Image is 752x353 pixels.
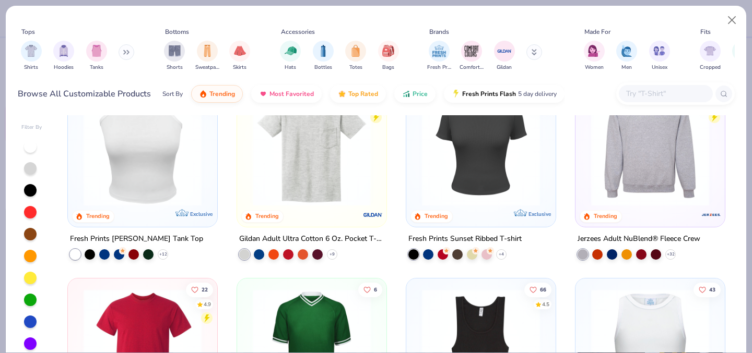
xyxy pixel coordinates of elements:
div: filter for Unisex [649,41,670,71]
span: 43 [709,287,715,292]
button: filter button [313,41,334,71]
div: filter for Fresh Prints [427,41,451,71]
span: Price [413,90,428,98]
button: filter button [21,41,42,71]
span: Skirts [233,64,246,71]
img: most_fav.gif [259,90,267,98]
img: TopRated.gif [338,90,346,98]
div: filter for Men [616,41,637,71]
img: trending.gif [199,90,207,98]
span: Fresh Prints Flash [462,90,516,98]
span: Most Favorited [269,90,314,98]
span: Shirts [24,64,38,71]
div: filter for Comfort Colors [460,41,484,71]
img: Women Image [588,45,600,57]
img: Gildan logo [362,204,383,225]
div: Brands [429,27,449,36]
button: filter button [86,41,107,71]
span: Hoodies [54,64,74,71]
span: 66 [540,287,546,292]
button: filter button [229,41,250,71]
button: Fresh Prints Flash5 day delivery [444,85,565,103]
button: Like [358,282,382,297]
img: 40ec2264-0ddb-4f40-bcee-9c983d372ad1 [417,88,545,206]
div: filter for Women [584,41,605,71]
span: Top Rated [348,90,378,98]
button: Top Rated [330,85,386,103]
button: Like [186,282,214,297]
div: Browse All Customizable Products [18,88,151,100]
div: filter for Bags [378,41,399,71]
div: 4.5 [542,300,549,308]
img: Shirts Image [25,45,37,57]
img: Totes Image [350,45,361,57]
span: + 32 [666,251,674,257]
span: Totes [349,64,362,71]
span: Hats [285,64,296,71]
button: filter button [378,41,399,71]
img: Hoodies Image [58,45,69,57]
div: filter for Bottles [313,41,334,71]
button: filter button [345,41,366,71]
div: Jerzees Adult NuBlend® Fleece Crew [578,232,700,245]
button: filter button [195,41,219,71]
button: filter button [53,41,74,71]
img: 6cea5deb-12ff-40e0-afe1-d9c864774007 [586,88,714,206]
span: Tanks [90,64,103,71]
button: Most Favorited [251,85,322,103]
img: Tanks Image [91,45,102,57]
span: Exclusive [528,210,551,217]
div: Bottoms [165,27,189,36]
button: Trending [191,85,243,103]
button: filter button [584,41,605,71]
img: 72ba704f-09a2-4d3f-9e57-147d586207a1 [78,88,207,206]
img: 77eabb68-d7c7-41c9-adcb-b25d48f707fa [248,88,376,206]
img: Shorts Image [169,45,181,57]
span: Men [621,64,632,71]
button: Like [524,282,551,297]
div: Accessories [281,27,315,36]
span: 5 day delivery [518,88,557,100]
button: filter button [280,41,301,71]
img: 076a6800-1c05-4101-8251-94cfc6c3c6f0 [376,88,504,206]
span: + 12 [159,251,167,257]
input: Try "T-Shirt" [625,88,706,100]
img: Bags Image [382,45,394,57]
button: filter button [649,41,670,71]
span: 22 [202,287,208,292]
img: Gildan Image [497,43,512,59]
img: Men Image [621,45,632,57]
div: filter for Tanks [86,41,107,71]
img: Unisex Image [653,45,665,57]
img: Fresh Prints Image [431,43,447,59]
div: filter for Sweatpants [195,41,219,71]
span: + 9 [330,251,335,257]
div: Filter By [21,124,42,131]
div: Sort By [162,89,183,99]
span: Unisex [652,64,667,71]
button: filter button [700,41,721,71]
button: filter button [616,41,637,71]
span: 6 [374,287,377,292]
button: Like [694,282,721,297]
img: Skirts Image [234,45,246,57]
button: filter button [164,41,185,71]
div: filter for Shorts [164,41,185,71]
div: filter for Gildan [494,41,515,71]
div: Fits [700,27,711,36]
span: Sweatpants [195,64,219,71]
span: Women [585,64,604,71]
img: Cropped Image [704,45,716,57]
img: a773b38e-c5e9-4560-8470-eaea66be3cf5 [545,88,673,206]
div: filter for Hats [280,41,301,71]
div: Fresh Prints Sunset Ribbed T-shirt [408,232,522,245]
div: Gildan Adult Ultra Cotton 6 Oz. Pocket T-Shirt [239,232,384,245]
img: Hats Image [285,45,297,57]
span: Fresh Prints [427,64,451,71]
span: Shorts [167,64,183,71]
img: Jerzees logo [700,204,721,225]
div: 4.9 [204,300,211,308]
span: + 4 [499,251,504,257]
span: Trending [209,90,235,98]
span: Bottles [314,64,332,71]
